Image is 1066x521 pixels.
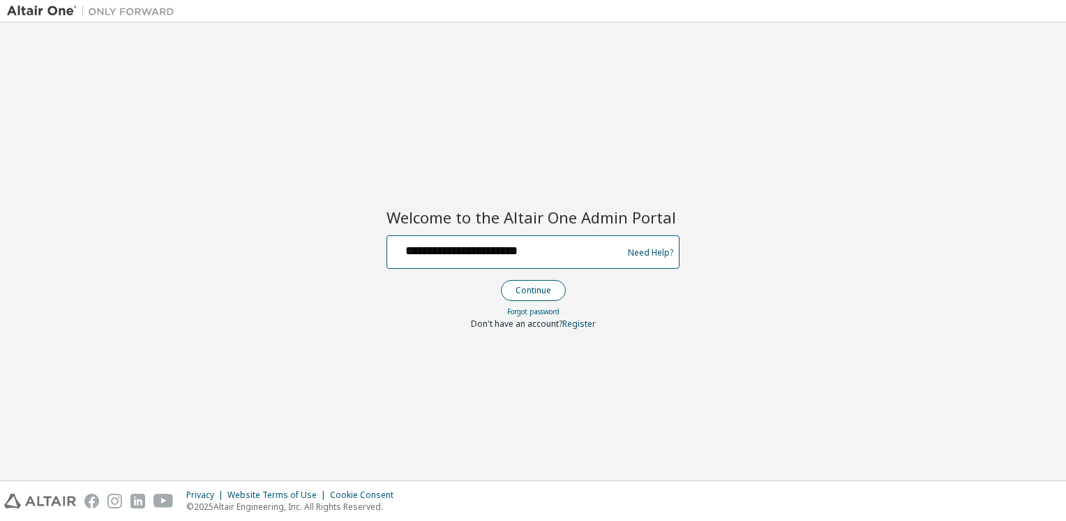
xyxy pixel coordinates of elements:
[562,318,596,330] a: Register
[386,207,680,227] h2: Welcome to the Altair One Admin Portal
[330,490,402,501] div: Cookie Consent
[153,494,174,508] img: youtube.svg
[471,318,562,330] span: Don't have an account?
[227,490,330,501] div: Website Terms of Use
[107,494,122,508] img: instagram.svg
[186,501,402,513] p: © 2025 Altair Engineering, Inc. All Rights Reserved.
[628,252,673,253] a: Need Help?
[501,280,566,301] button: Continue
[7,4,181,18] img: Altair One
[130,494,145,508] img: linkedin.svg
[186,490,227,501] div: Privacy
[84,494,99,508] img: facebook.svg
[4,494,76,508] img: altair_logo.svg
[507,307,560,316] a: Forgot password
